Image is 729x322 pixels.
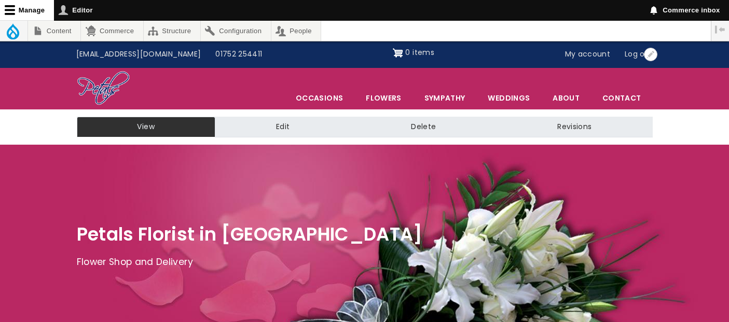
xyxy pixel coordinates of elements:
img: Home [77,71,130,107]
a: About [542,87,590,109]
a: Edit [215,117,350,137]
a: Structure [144,21,200,41]
a: 01752 254411 [208,45,269,64]
span: Weddings [477,87,541,109]
a: Sympathy [414,87,476,109]
img: Shopping cart [393,45,403,61]
a: Revisions [497,117,652,137]
a: My account [558,45,618,64]
a: View [77,117,215,137]
button: Open User account menu configuration options [644,48,657,61]
a: Delete [350,117,497,137]
a: Log out [617,45,660,64]
a: Content [28,21,80,41]
span: Occasions [285,87,354,109]
a: Contact [592,87,652,109]
span: 0 items [405,47,434,58]
a: Configuration [201,21,271,41]
span: Petals Florist in [GEOGRAPHIC_DATA] [77,221,423,247]
a: Shopping cart 0 items [393,45,434,61]
button: Vertical orientation [711,21,729,38]
nav: Tabs [69,117,661,137]
a: Flowers [355,87,412,109]
a: People [271,21,321,41]
a: [EMAIL_ADDRESS][DOMAIN_NAME] [69,45,209,64]
p: Flower Shop and Delivery [77,255,653,270]
a: Commerce [81,21,143,41]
